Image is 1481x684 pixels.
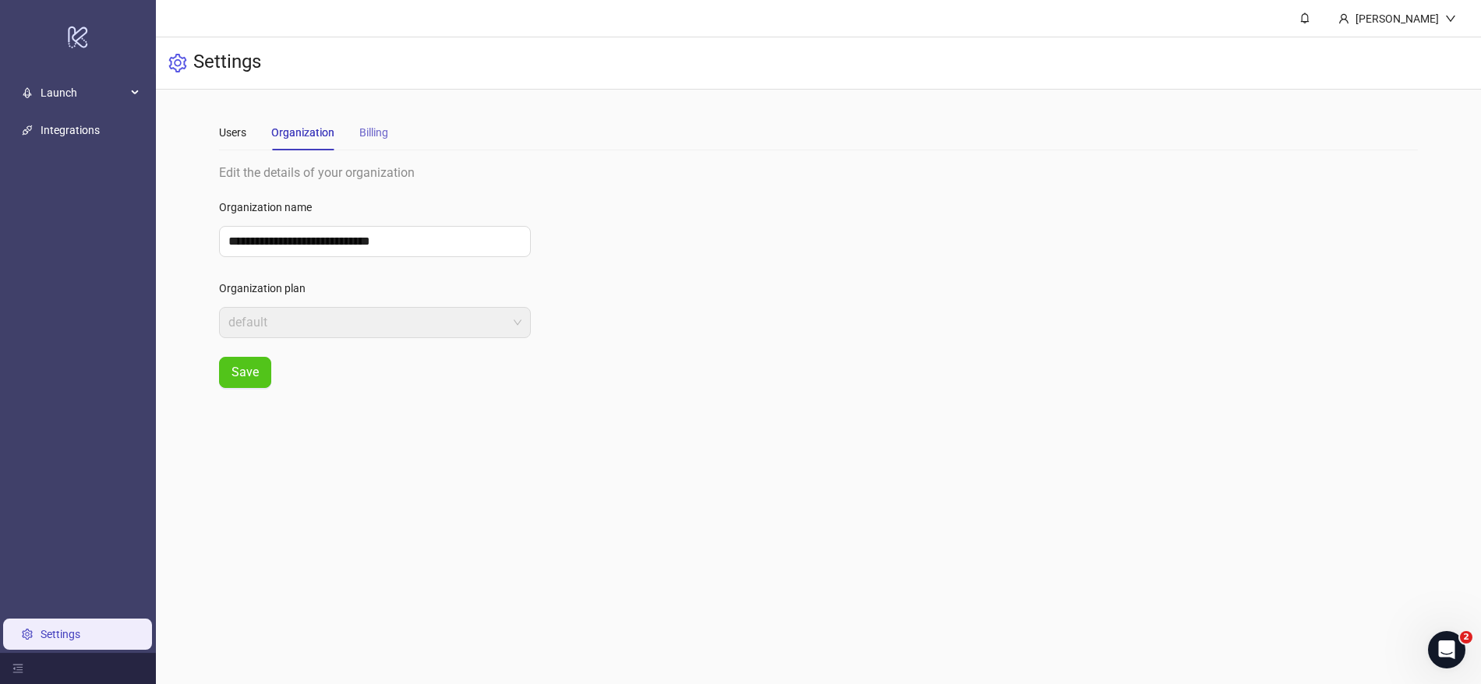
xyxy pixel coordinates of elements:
span: down [1445,13,1456,24]
label: Organization name [219,195,322,220]
a: Integrations [41,124,100,136]
span: menu-fold [12,663,23,674]
span: default [228,308,521,337]
span: bell [1299,12,1310,23]
div: Users [219,124,246,141]
span: Launch [41,77,126,108]
span: user [1338,13,1349,24]
span: Save [232,365,259,379]
a: Settings [41,628,80,640]
span: 2 [1460,631,1472,643]
button: Save [219,357,271,388]
span: rocket [22,87,33,98]
div: Organization [271,124,334,141]
div: Edit the details of your organization [219,163,1417,182]
div: [PERSON_NAME] [1349,10,1445,27]
h3: Settings [193,50,261,76]
div: Billing [359,124,388,141]
iframe: Intercom live chat [1428,631,1465,668]
span: setting [168,54,187,72]
label: Organization plan [219,276,316,301]
input: Organization name [219,226,531,257]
